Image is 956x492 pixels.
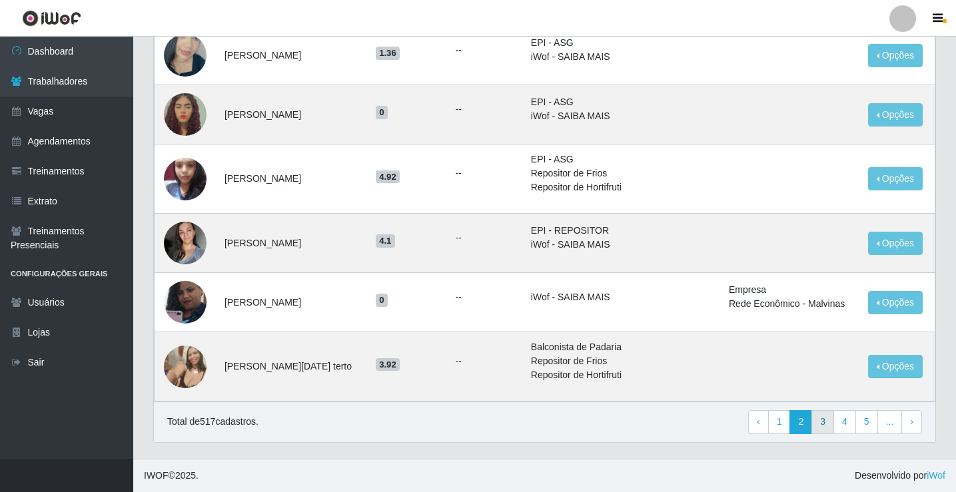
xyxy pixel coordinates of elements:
span: 1.36 [376,47,400,60]
li: EPI - ASG [531,95,713,109]
ul: -- [456,43,515,57]
img: 1730293838041.jpeg [164,215,207,272]
li: Empresa [729,283,852,297]
img: 1737943113754.jpeg [164,150,207,207]
span: Desenvolvido por [855,469,945,483]
li: EPI - ASG [531,152,713,166]
a: iWof [927,470,945,481]
img: 1751387088285.jpeg [164,17,207,93]
a: 3 [811,410,834,434]
nav: pagination [748,410,922,434]
td: [PERSON_NAME] [217,85,368,144]
ul: -- [456,231,515,245]
li: Repositor de Hortifruti [531,180,713,194]
ul: -- [456,166,515,180]
img: CoreUI Logo [22,10,81,27]
td: [PERSON_NAME] [217,214,368,273]
li: iWof - SAIBA MAIS [531,50,713,64]
button: Opções [868,44,923,67]
li: iWof - SAIBA MAIS [531,109,713,123]
span: 4.92 [376,170,400,184]
span: › [910,416,913,427]
li: iWof - SAIBA MAIS [531,290,713,304]
img: 1725053831391.jpeg [164,338,207,395]
li: EPI - ASG [531,36,713,50]
ul: -- [456,290,515,304]
li: Repositor de Frios [531,354,713,368]
a: Previous [748,410,769,434]
a: 1 [768,410,791,434]
td: [PERSON_NAME] [217,144,368,214]
button: Opções [868,103,923,126]
a: Next [901,410,922,434]
button: Opções [868,232,923,255]
img: 1734436613061.jpeg [164,67,207,162]
li: EPI - REPOSITOR [531,224,713,238]
span: ‹ [757,416,760,427]
td: [PERSON_NAME][DATE] terto [217,332,368,401]
li: Repositor de Frios [531,166,713,180]
p: Total de 517 cadastros. [167,415,258,429]
a: 2 [789,410,812,434]
ul: -- [456,354,515,368]
button: Opções [868,291,923,314]
span: 0 [376,294,388,307]
li: Repositor de Hortifruti [531,368,713,382]
ul: -- [456,103,515,117]
img: 1732288812360.jpeg [164,264,207,340]
button: Opções [868,167,923,190]
td: [PERSON_NAME] [217,273,368,332]
span: 3.92 [376,358,400,371]
td: [PERSON_NAME] [217,26,368,85]
a: ... [877,410,903,434]
li: Rede Econômico - Malvinas [729,297,852,311]
li: iWof - SAIBA MAIS [531,238,713,252]
li: Balconista de Padaria [531,340,713,354]
a: 5 [855,410,878,434]
span: © 2025 . [144,469,199,483]
span: 0 [376,106,388,119]
span: 4.1 [376,234,395,248]
button: Opções [868,355,923,378]
a: 4 [833,410,856,434]
span: IWOF [144,470,169,481]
